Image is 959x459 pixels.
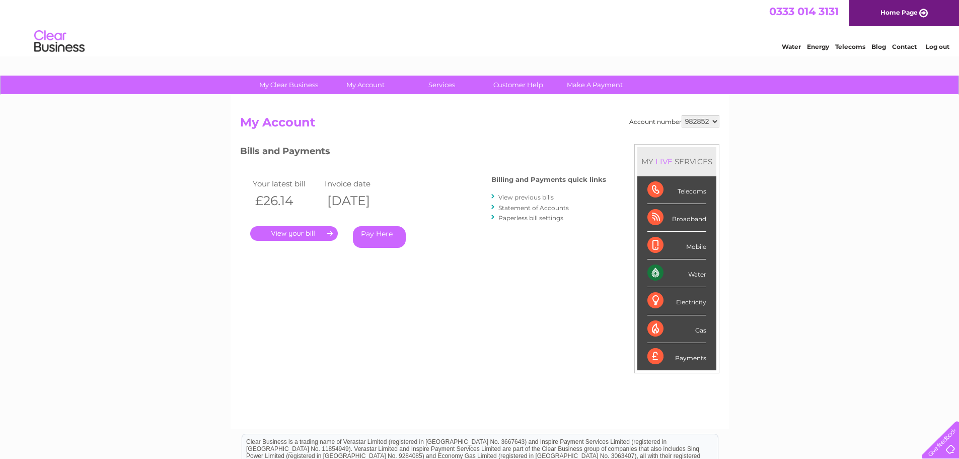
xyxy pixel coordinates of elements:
[892,43,917,50] a: Contact
[250,177,323,190] td: Your latest bill
[553,76,636,94] a: Make A Payment
[926,43,949,50] a: Log out
[647,287,706,315] div: Electricity
[353,226,406,248] a: Pay Here
[498,204,569,212] a: Statement of Accounts
[498,193,554,201] a: View previous bills
[782,43,801,50] a: Water
[324,76,407,94] a: My Account
[769,5,839,18] a: 0333 014 3131
[240,144,606,162] h3: Bills and Payments
[647,176,706,204] div: Telecoms
[322,177,395,190] td: Invoice date
[835,43,865,50] a: Telecoms
[807,43,829,50] a: Energy
[637,147,716,176] div: MY SERVICES
[647,343,706,370] div: Payments
[400,76,483,94] a: Services
[242,6,718,49] div: Clear Business is a trading name of Verastar Limited (registered in [GEOGRAPHIC_DATA] No. 3667643...
[498,214,563,222] a: Paperless bill settings
[647,204,706,232] div: Broadband
[871,43,886,50] a: Blog
[647,232,706,259] div: Mobile
[250,190,323,211] th: £26.14
[240,115,719,135] h2: My Account
[322,190,395,211] th: [DATE]
[491,176,606,183] h4: Billing and Payments quick links
[653,157,675,166] div: LIVE
[647,259,706,287] div: Water
[247,76,330,94] a: My Clear Business
[647,315,706,343] div: Gas
[477,76,560,94] a: Customer Help
[629,115,719,127] div: Account number
[250,226,338,241] a: .
[34,26,85,57] img: logo.png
